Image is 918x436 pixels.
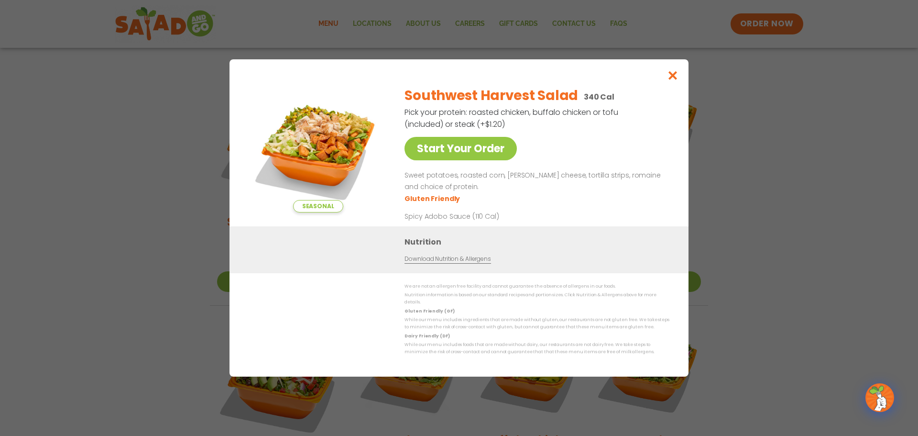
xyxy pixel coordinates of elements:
[404,86,578,106] h2: Southwest Harvest Salad
[404,333,449,339] strong: Dairy Friendly (DF)
[404,308,454,314] strong: Gluten Friendly (GF)
[657,59,688,91] button: Close modal
[293,200,343,212] span: Seasonal
[404,170,666,193] p: Sweet potatoes, roasted corn, [PERSON_NAME] cheese, tortilla strips, romaine and choice of protein.
[404,194,461,204] li: Gluten Friendly
[584,91,614,103] p: 340 Cal
[404,106,620,130] p: Pick your protein: roasted chicken, buffalo chicken or tofu (included) or steak (+$1.20)
[251,78,385,212] img: Featured product photo for Southwest Harvest Salad
[404,255,491,264] a: Download Nutrition & Allergens
[404,316,669,331] p: While our menu includes ingredients that are made without gluten, our restaurants are not gluten ...
[404,291,669,306] p: Nutrition information is based on our standard recipes and portion sizes. Click Nutrition & Aller...
[866,384,893,411] img: wpChatIcon
[404,236,674,248] h3: Nutrition
[404,212,581,222] p: Spicy Adobo Sauce (110 Cal)
[404,283,669,290] p: We are not an allergen free facility and cannot guarantee the absence of allergens in our foods.
[404,341,669,356] p: While our menu includes foods that are made without dairy, our restaurants are not dairy free. We...
[404,137,517,160] a: Start Your Order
